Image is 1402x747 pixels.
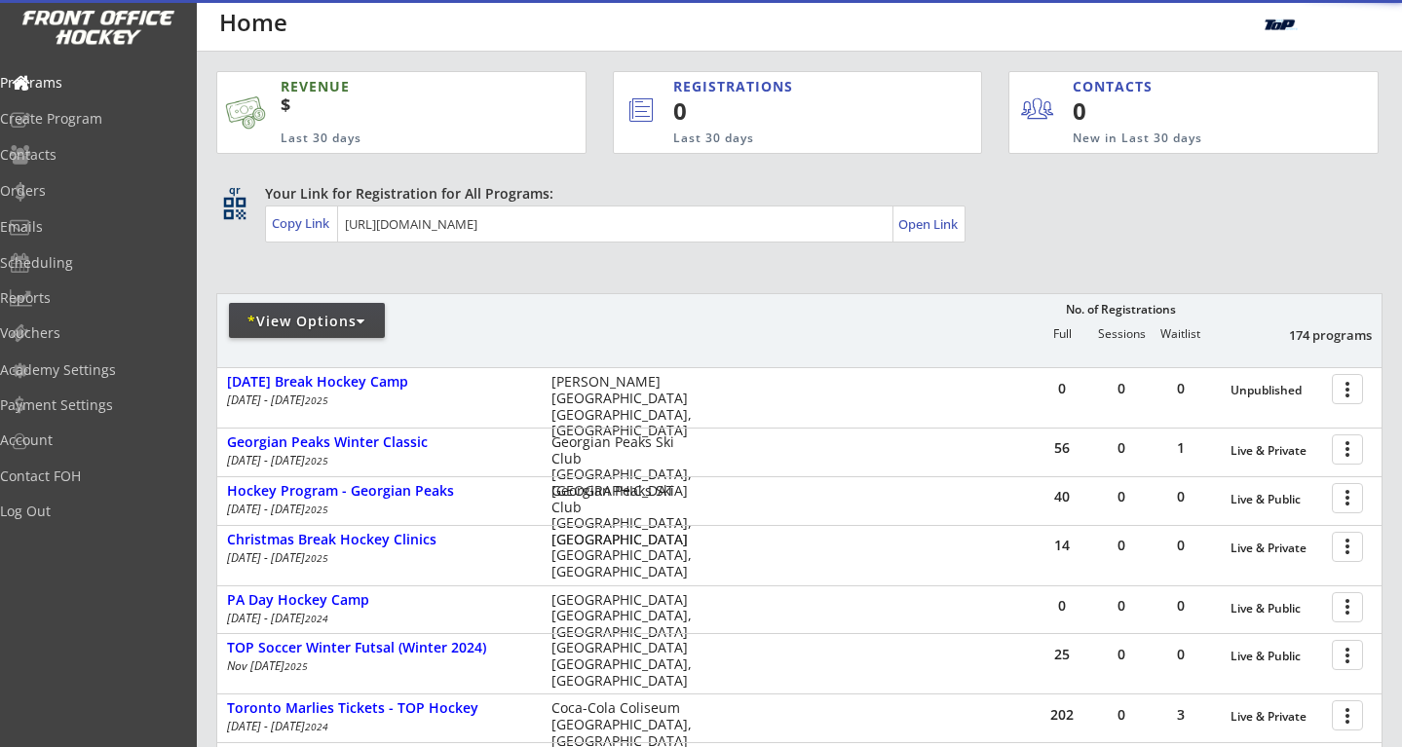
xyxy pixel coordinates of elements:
[227,374,531,391] div: [DATE] Break Hockey Camp
[1231,602,1322,616] div: Live & Public
[1152,708,1210,722] div: 3
[305,503,328,516] em: 2025
[1033,599,1091,613] div: 0
[1231,444,1322,458] div: Live & Private
[1033,708,1091,722] div: 202
[551,592,704,641] div: [GEOGRAPHIC_DATA] [GEOGRAPHIC_DATA], [GEOGRAPHIC_DATA]
[673,77,895,96] div: REGISTRATIONS
[1231,542,1322,555] div: Live & Private
[1092,539,1151,552] div: 0
[265,184,1322,204] div: Your Link for Registration for All Programs:
[1033,648,1091,661] div: 25
[272,214,333,232] div: Copy Link
[1332,592,1363,622] button: more_vert
[551,483,704,548] div: Georgian Peaks Ski Club [GEOGRAPHIC_DATA], [GEOGRAPHIC_DATA]
[1073,131,1287,147] div: New in Last 30 days
[227,592,531,609] div: PA Day Hockey Camp
[1033,441,1091,455] div: 56
[1332,483,1363,513] button: more_vert
[1332,700,1363,730] button: more_vert
[673,131,902,147] div: Last 30 days
[551,434,704,500] div: Georgian Peaks Ski Club [GEOGRAPHIC_DATA], [GEOGRAPHIC_DATA]
[220,194,249,223] button: qr_code
[281,77,495,96] div: REVENUE
[1073,94,1193,128] div: 0
[1332,374,1363,404] button: more_vert
[281,131,495,147] div: Last 30 days
[1270,326,1372,344] div: 174 programs
[1151,327,1209,341] div: Waitlist
[305,612,328,625] em: 2024
[1332,434,1363,465] button: more_vert
[305,454,328,467] em: 2025
[1092,648,1151,661] div: 0
[551,640,704,689] div: [GEOGRAPHIC_DATA] [GEOGRAPHIC_DATA], [GEOGRAPHIC_DATA]
[1033,327,1091,341] div: Full
[227,394,525,406] div: [DATE] - [DATE]
[1092,490,1151,504] div: 0
[227,434,531,451] div: Georgian Peaks Winter Classic
[227,532,531,548] div: Christmas Break Hockey Clinics
[227,660,525,672] div: Nov [DATE]
[1092,708,1151,722] div: 0
[551,532,704,580] div: [GEOGRAPHIC_DATA] [GEOGRAPHIC_DATA], [GEOGRAPHIC_DATA]
[281,93,290,116] sup: $
[1332,640,1363,670] button: more_vert
[227,504,525,515] div: [DATE] - [DATE]
[898,216,960,233] div: Open Link
[227,700,531,717] div: Toronto Marlies Tickets - TOP Hockey
[227,552,525,564] div: [DATE] - [DATE]
[1231,493,1322,506] div: Live & Public
[227,721,525,732] div: [DATE] - [DATE]
[1092,327,1151,341] div: Sessions
[227,613,525,624] div: [DATE] - [DATE]
[898,210,960,238] a: Open Link
[1231,650,1322,663] div: Live & Public
[1092,599,1151,613] div: 0
[1033,382,1091,395] div: 0
[227,640,531,656] div: TOP Soccer Winter Futsal (Winter 2024)
[1152,382,1210,395] div: 0
[1152,441,1210,455] div: 1
[227,483,531,500] div: Hockey Program - Georgian Peaks
[222,184,246,197] div: qr
[227,455,525,467] div: [DATE] - [DATE]
[1231,384,1322,397] div: Unpublished
[673,94,917,128] div: 0
[305,393,328,407] em: 2025
[1092,441,1151,455] div: 0
[1033,490,1091,504] div: 40
[1033,539,1091,552] div: 14
[1332,532,1363,562] button: more_vert
[284,659,308,673] em: 2025
[1152,648,1210,661] div: 0
[551,374,704,439] div: [PERSON_NAME][GEOGRAPHIC_DATA] [GEOGRAPHIC_DATA], [GEOGRAPHIC_DATA]
[1152,599,1210,613] div: 0
[1152,490,1210,504] div: 0
[305,551,328,565] em: 2025
[1060,303,1181,317] div: No. of Registrations
[1092,382,1151,395] div: 0
[305,720,328,733] em: 2024
[1231,710,1322,724] div: Live & Private
[229,312,385,331] div: View Options
[1152,539,1210,552] div: 0
[1073,77,1161,96] div: CONTACTS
